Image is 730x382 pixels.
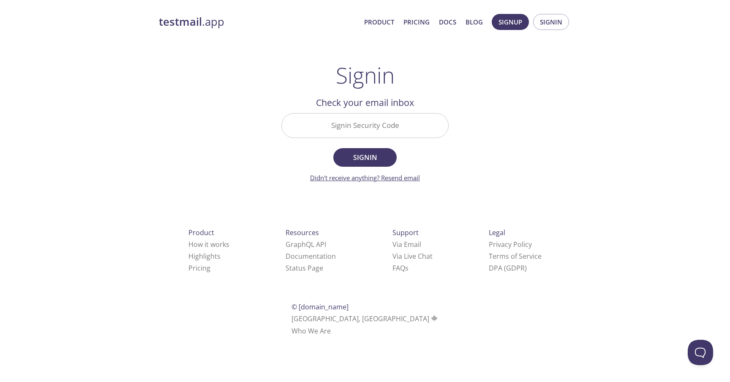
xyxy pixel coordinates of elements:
[533,14,569,30] button: Signin
[188,240,229,249] a: How it works
[343,152,387,163] span: Signin
[159,14,202,29] strong: testmail
[498,16,522,27] span: Signup
[492,14,529,30] button: Signup
[489,263,527,273] a: DPA (GDPR)
[286,252,336,261] a: Documentation
[392,240,421,249] a: Via Email
[403,16,430,27] a: Pricing
[188,228,214,237] span: Product
[688,340,713,365] iframe: Help Scout Beacon - Open
[336,62,395,88] h1: Signin
[281,95,449,110] h2: Check your email inbox
[286,240,326,249] a: GraphQL API
[291,302,349,312] span: © [DOMAIN_NAME]
[489,252,542,261] a: Terms of Service
[405,263,409,273] span: s
[291,326,331,336] a: Who We Are
[159,15,357,29] a: testmail.app
[188,252,221,261] a: Highlights
[310,173,420,182] a: Didn't receive anything? Resend email
[392,263,409,273] a: FAQ
[364,16,394,27] a: Product
[291,314,439,323] span: [GEOGRAPHIC_DATA], [GEOGRAPHIC_DATA]
[489,228,505,237] span: Legal
[466,16,483,27] a: Blog
[392,228,419,237] span: Support
[439,16,456,27] a: Docs
[392,252,433,261] a: Via Live Chat
[333,148,397,167] button: Signin
[489,240,532,249] a: Privacy Policy
[286,228,319,237] span: Resources
[540,16,562,27] span: Signin
[188,263,210,273] a: Pricing
[286,263,323,273] a: Status Page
